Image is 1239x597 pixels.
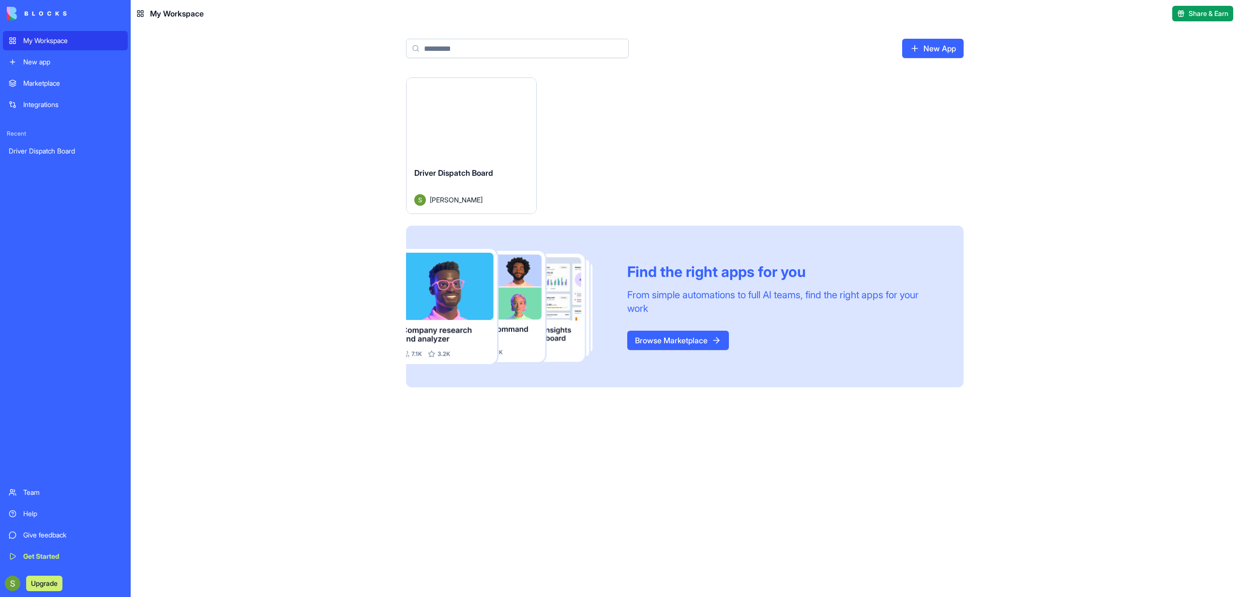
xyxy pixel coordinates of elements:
[406,249,612,365] img: Frame_181_egmpey.png
[23,78,122,88] div: Marketplace
[3,547,128,566] a: Get Started
[23,100,122,109] div: Integrations
[9,146,122,156] div: Driver Dispatch Board
[406,77,537,214] a: Driver Dispatch BoardAvatar[PERSON_NAME]
[3,31,128,50] a: My Workspace
[627,331,729,350] a: Browse Marketplace
[1172,6,1233,21] button: Share & Earn
[5,576,20,591] img: ACg8ocK9JPRjOcsm6uMoh0e0Z083GXjcZiioBk1D4UXhYOgZOTnM=s96-c
[23,488,122,497] div: Team
[430,195,483,205] span: [PERSON_NAME]
[627,288,940,315] div: From simple automations to full AI teams, find the right apps for your work
[627,263,940,280] div: Find the right apps for you
[3,483,128,502] a: Team
[23,530,122,540] div: Give feedback
[1189,9,1228,18] span: Share & Earn
[26,578,62,588] a: Upgrade
[23,551,122,561] div: Get Started
[414,168,493,178] span: Driver Dispatch Board
[414,194,426,206] img: Avatar
[3,95,128,114] a: Integrations
[150,8,204,19] span: My Workspace
[23,509,122,519] div: Help
[3,130,128,138] span: Recent
[3,52,128,72] a: New app
[902,39,964,58] a: New App
[3,141,128,161] a: Driver Dispatch Board
[3,74,128,93] a: Marketplace
[7,7,67,20] img: logo
[3,525,128,545] a: Give feedback
[26,576,62,591] button: Upgrade
[23,57,122,67] div: New app
[3,504,128,523] a: Help
[23,36,122,46] div: My Workspace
